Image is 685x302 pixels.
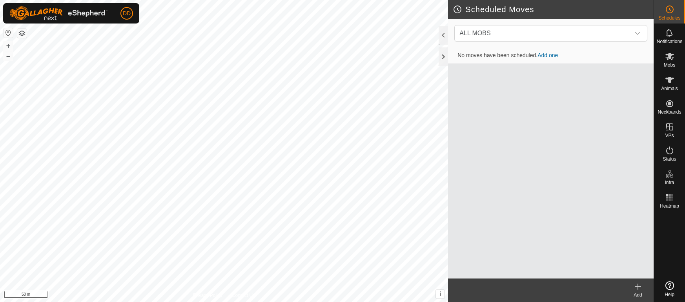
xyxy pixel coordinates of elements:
span: Infra [665,180,674,185]
span: Notifications [657,39,682,44]
h2: Scheduled Moves [453,5,654,14]
button: – [4,51,13,61]
div: dropdown trigger [630,25,645,41]
span: Schedules [658,16,680,20]
a: Contact Us [232,292,255,299]
a: Help [654,278,685,300]
span: Heatmap [660,204,679,208]
span: ALL MOBS [456,25,630,41]
button: + [4,41,13,51]
span: Help [665,292,674,297]
span: Neckbands [658,110,681,114]
span: Status [663,157,676,161]
span: ALL MOBS [459,30,490,36]
div: Add [622,291,654,298]
span: Mobs [664,63,675,67]
button: Map Layers [17,29,27,38]
button: Reset Map [4,28,13,38]
span: VPs [665,133,674,138]
span: Animals [661,86,678,91]
img: Gallagher Logo [9,6,107,20]
a: Add one [537,52,558,58]
button: i [436,290,445,298]
span: No moves have been scheduled. [451,52,564,58]
span: i [439,291,441,297]
span: DD [123,9,131,18]
a: Privacy Policy [193,292,222,299]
